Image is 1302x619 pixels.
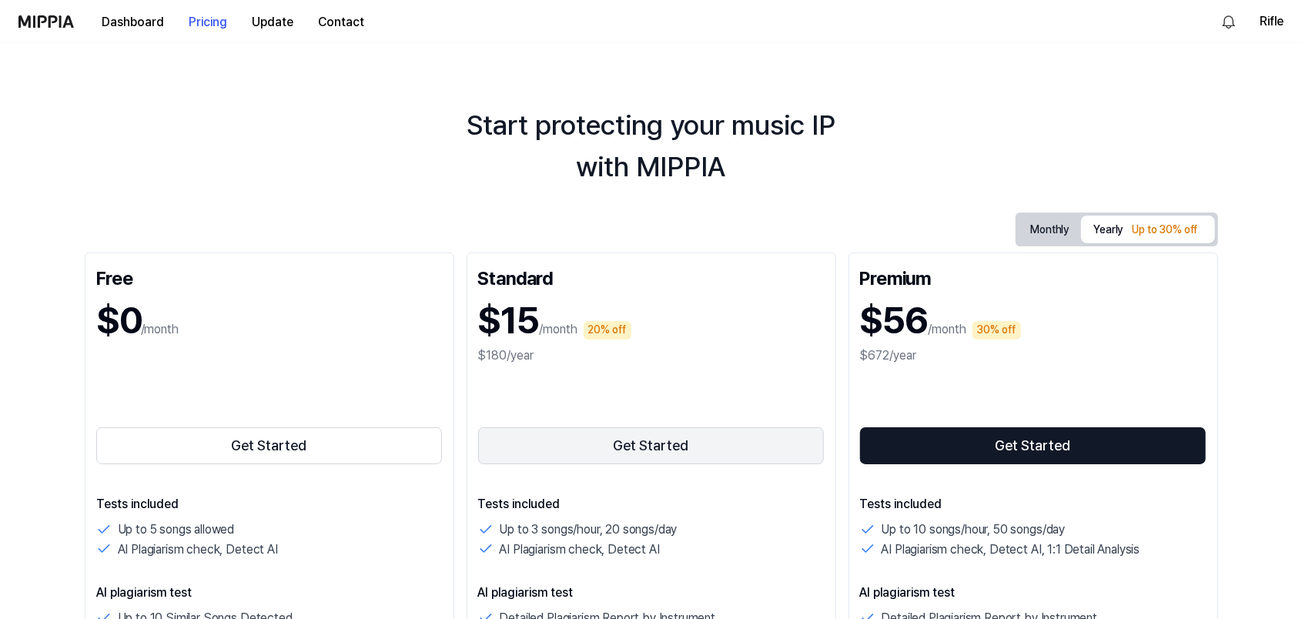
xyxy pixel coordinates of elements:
p: AI Plagiarism check, Detect AI [118,540,278,560]
button: Pricing [176,7,239,38]
p: Tests included [860,495,1207,514]
h1: $15 [478,295,540,346]
div: 30% off [972,321,1021,340]
button: Get Started [96,427,443,464]
div: $672/year [860,346,1207,365]
a: Pricing [176,1,239,43]
a: Get Started [478,424,825,467]
div: Free [96,264,443,289]
a: Get Started [860,424,1207,467]
button: Get Started [478,427,825,464]
a: Update [239,1,306,43]
p: /month [141,320,179,339]
p: AI plagiarism test [96,584,443,602]
button: Yearly [1081,216,1214,243]
button: Dashboard [89,7,176,38]
button: Contact [306,7,377,38]
div: Up to 30% off [1128,221,1203,239]
p: AI Plagiarism check, Detect AI [500,540,660,560]
p: /month [540,320,577,339]
button: Update [239,7,306,38]
p: Up to 10 songs/hour, 50 songs/day [882,520,1066,540]
h1: $56 [860,295,929,346]
div: 20% off [584,321,631,340]
img: 알림 [1220,12,1238,31]
p: Tests included [478,495,825,514]
a: Get Started [96,424,443,467]
p: AI plagiarism test [478,584,825,602]
div: $180/year [478,346,825,365]
img: logo [18,15,74,28]
div: Premium [860,264,1207,289]
p: AI Plagiarism check, Detect AI, 1:1 Detail Analysis [882,540,1140,560]
button: Monthly [1019,218,1082,242]
button: Rifle [1260,12,1284,31]
p: Up to 3 songs/hour, 20 songs/day [500,520,678,540]
div: Standard [478,264,825,289]
h1: $0 [96,295,141,346]
p: Up to 5 songs allowed [118,520,235,540]
p: Tests included [96,495,443,514]
button: Get Started [860,427,1207,464]
p: AI plagiarism test [860,584,1207,602]
p: /month [929,320,966,339]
